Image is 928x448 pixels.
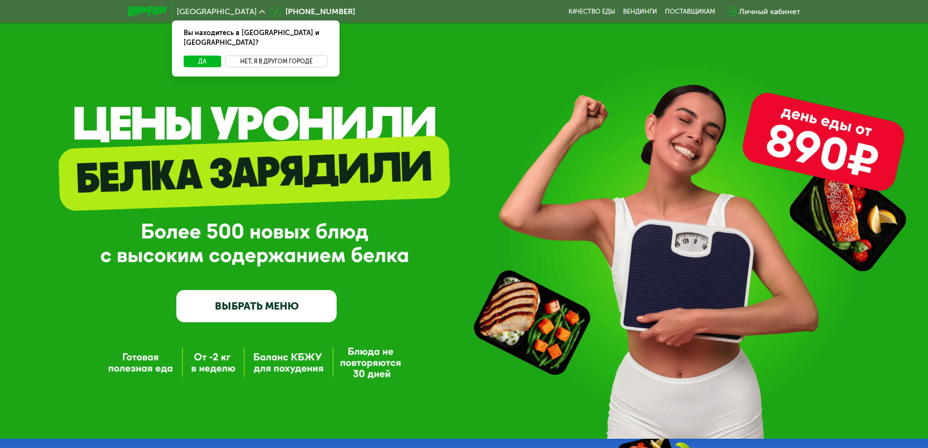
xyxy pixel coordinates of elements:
[739,6,800,18] div: Личный кабинет
[665,8,715,16] div: поставщикам
[568,8,615,16] a: Качество еды
[177,8,257,16] span: [GEOGRAPHIC_DATA]
[184,56,221,67] button: Да
[623,8,657,16] a: Вендинги
[270,6,355,18] a: [PHONE_NUMBER]
[172,20,340,56] div: Вы находитесь в [GEOGRAPHIC_DATA] и [GEOGRAPHIC_DATA]?
[176,290,337,322] a: ВЫБРАТЬ МЕНЮ
[225,56,328,67] button: Нет, я в другом городе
